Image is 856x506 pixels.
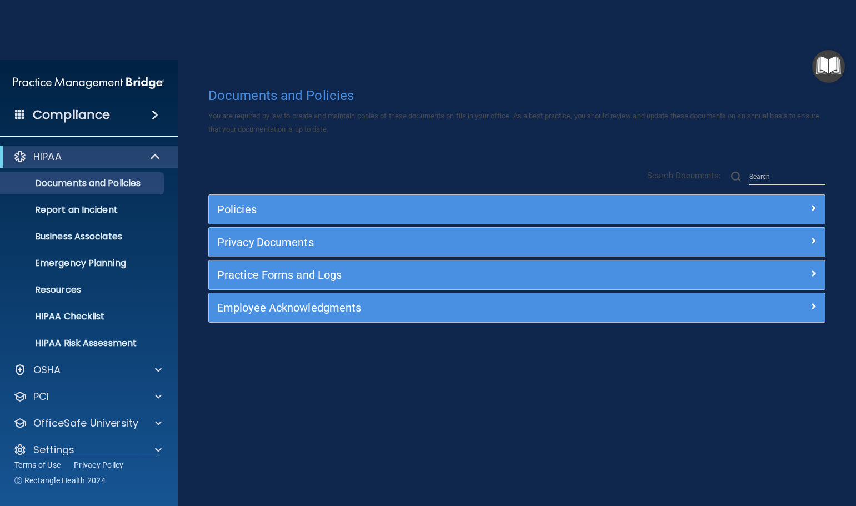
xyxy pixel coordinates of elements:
a: Employee Acknowledgments [217,299,817,317]
img: PMB logo [13,72,164,94]
p: PCI [33,390,49,403]
span: Search Documents: [647,171,721,181]
p: HIPAA Risk Assessment [7,338,159,349]
a: OfficeSafe University [13,417,162,430]
img: ic-search.3b580494.png [731,172,741,182]
h4: Compliance [33,107,110,123]
h4: Documents and Policies [208,88,825,103]
span: Ⓒ Rectangle Health 2024 [14,475,106,486]
a: HIPAA [13,150,161,163]
p: Business Associates [7,231,159,242]
a: Privacy Documents [217,233,817,251]
a: Privacy Policy [74,459,124,470]
a: PCI [13,390,162,403]
a: Terms of Use [14,459,61,470]
p: Documents and Policies [7,178,159,189]
button: Open Resource Center [812,50,845,83]
a: Settings [13,443,162,457]
span: You are required by law to create and maintain copies of these documents on file in your office. ... [208,112,819,133]
p: OfficeSafe University [33,417,138,430]
a: Practice Forms and Logs [217,266,817,284]
p: Emergency Planning [7,258,159,269]
input: Search [749,168,825,185]
p: OSHA [33,363,61,377]
p: Report an Incident [7,204,159,216]
p: Settings [33,443,74,457]
h5: Practice Forms and Logs [217,269,663,281]
p: Resources [7,284,159,295]
a: Policies [217,201,817,218]
h5: Employee Acknowledgments [217,302,663,314]
a: OSHA [13,363,162,377]
h5: Policies [217,203,663,216]
p: HIPAA [33,150,62,163]
p: HIPAA Checklist [7,311,159,322]
h5: Privacy Documents [217,236,663,248]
